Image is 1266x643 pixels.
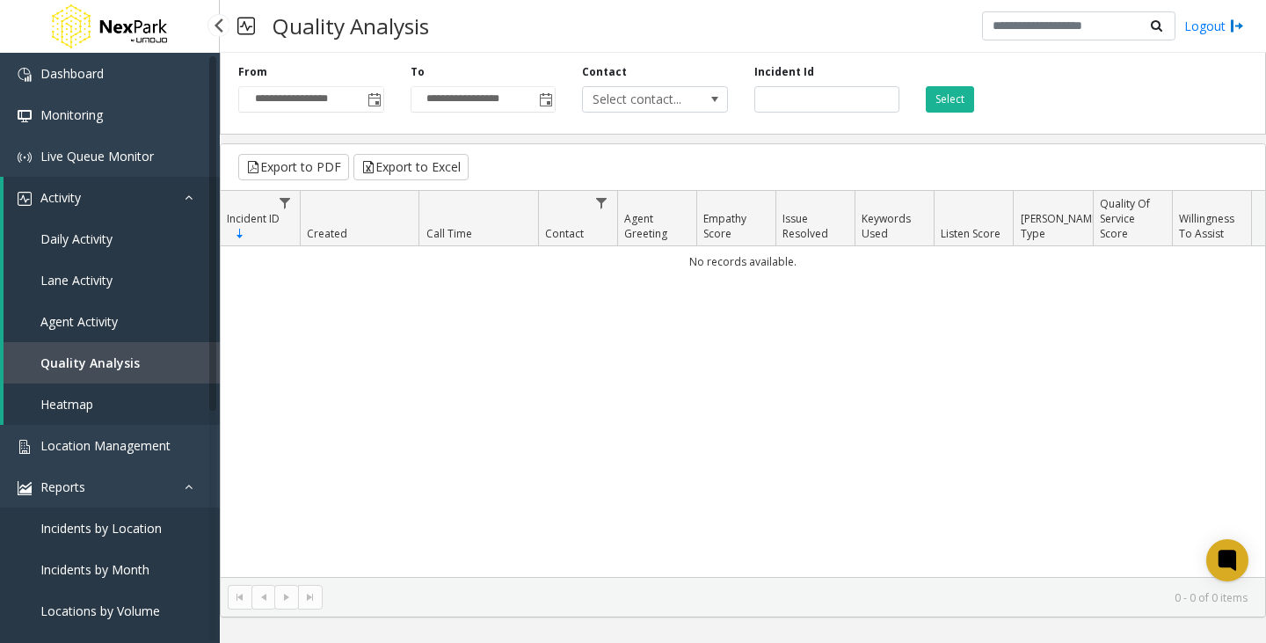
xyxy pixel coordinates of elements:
[364,87,383,112] span: Toggle popup
[18,150,32,164] img: 'icon'
[40,520,162,537] span: Incidents by Location
[233,227,247,241] span: Sortable
[18,440,32,454] img: 'icon'
[40,313,118,330] span: Agent Activity
[18,109,32,123] img: 'icon'
[4,342,220,384] a: Quality Analysis
[221,191,1265,577] div: Data table
[307,226,347,241] span: Created
[1093,191,1172,246] th: Quality Of Service Score
[4,301,220,342] a: Agent Activity
[238,64,267,80] label: From
[40,437,171,454] span: Location Management
[4,218,220,259] a: Daily Activity
[40,65,104,82] span: Dashboard
[583,87,698,112] span: Select contact...
[1184,17,1244,35] a: Logout
[40,396,93,413] span: Heatmap
[4,384,220,425] a: Heatmap
[40,148,154,164] span: Live Queue Monitor
[926,86,974,113] button: Select
[1172,191,1251,246] th: Willingness To Assist
[40,603,160,619] span: Locations by Volume
[617,191,696,246] th: Agent Greeting
[582,64,627,80] label: Contact
[4,259,220,301] a: Lane Activity
[855,191,934,246] th: Keywords Used
[18,192,32,206] img: 'icon'
[237,4,255,47] img: pageIcon
[545,226,584,241] span: Contact
[40,189,81,206] span: Activity
[4,177,220,218] a: Activity
[18,68,32,82] img: 'icon'
[221,246,1265,277] td: No records available.
[934,191,1013,246] th: Listen Score
[353,154,469,180] button: Export to Excel
[40,272,113,289] span: Lane Activity
[696,191,775,246] th: Empathy Score
[40,479,85,495] span: Reports
[754,64,814,80] label: Incident Id
[238,154,349,180] button: Export to PDF
[1013,191,1092,246] th: [PERSON_NAME] Type
[535,87,555,112] span: Toggle popup
[775,191,855,246] th: Issue Resolved
[1230,17,1244,35] img: logout
[227,211,280,226] span: Incident ID
[40,561,149,578] span: Incidents by Month
[264,4,438,47] h3: Quality Analysis
[411,64,425,80] label: To
[273,191,296,215] a: Incident ID Filter Menu
[426,226,472,241] span: Call Time
[40,106,103,123] span: Monitoring
[40,230,113,247] span: Daily Activity
[40,354,140,371] span: Quality Analysis
[590,191,614,215] a: Contact Filter Menu
[18,481,32,495] img: 'icon'
[333,590,1248,605] kendo-pager-info: 0 - 0 of 0 items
